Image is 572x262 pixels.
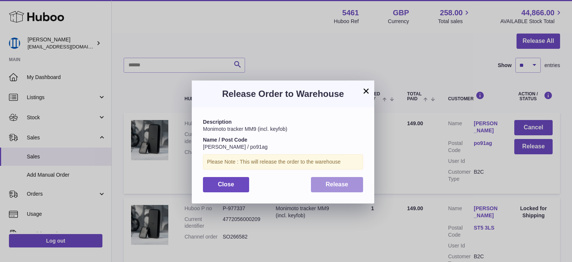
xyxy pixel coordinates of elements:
button: × [362,86,371,95]
span: Monimoto tracker MM9 (incl. keyfob) [203,126,287,132]
strong: Name / Post Code [203,137,247,143]
strong: Description [203,119,232,125]
button: Release [311,177,363,192]
span: [PERSON_NAME] / po91ag [203,144,268,150]
button: Close [203,177,249,192]
span: Close [218,181,234,187]
h3: Release Order to Warehouse [203,88,363,100]
span: Release [326,181,349,187]
div: Please Note : This will release the order to the warehouse [203,154,363,170]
